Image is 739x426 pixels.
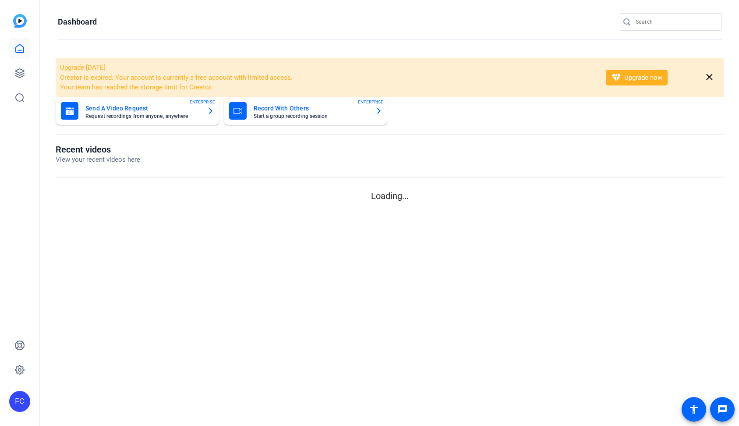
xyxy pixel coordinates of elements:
[60,64,106,71] span: Upgrade [DATE]
[190,99,215,105] span: ENTERPRISE
[224,97,388,125] button: Record With OthersStart a group recording sessionENTERPRISE
[13,14,27,28] img: blue-gradient.svg
[254,114,368,119] mat-card-subtitle: Start a group recording session
[606,70,668,85] button: Upgrade now
[9,391,30,412] div: FC
[717,404,728,415] mat-icon: message
[85,103,200,114] mat-card-title: Send A Video Request
[58,17,97,27] h1: Dashboard
[56,155,140,165] p: View your recent videos here
[689,404,699,415] mat-icon: accessibility
[611,72,622,83] mat-icon: diamond
[636,17,714,27] input: Search
[56,144,140,155] h1: Recent videos
[60,73,594,83] li: Creator is expired. Your account is currently a free account with limited access.
[56,189,724,202] p: Loading...
[60,82,594,92] li: Your team has reached the storage limit for Creator.
[56,97,219,125] button: Send A Video RequestRequest recordings from anyone, anywhereENTERPRISE
[704,72,715,83] mat-icon: close
[254,103,368,114] mat-card-title: Record With Others
[358,99,383,105] span: ENTERPRISE
[85,114,200,119] mat-card-subtitle: Request recordings from anyone, anywhere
